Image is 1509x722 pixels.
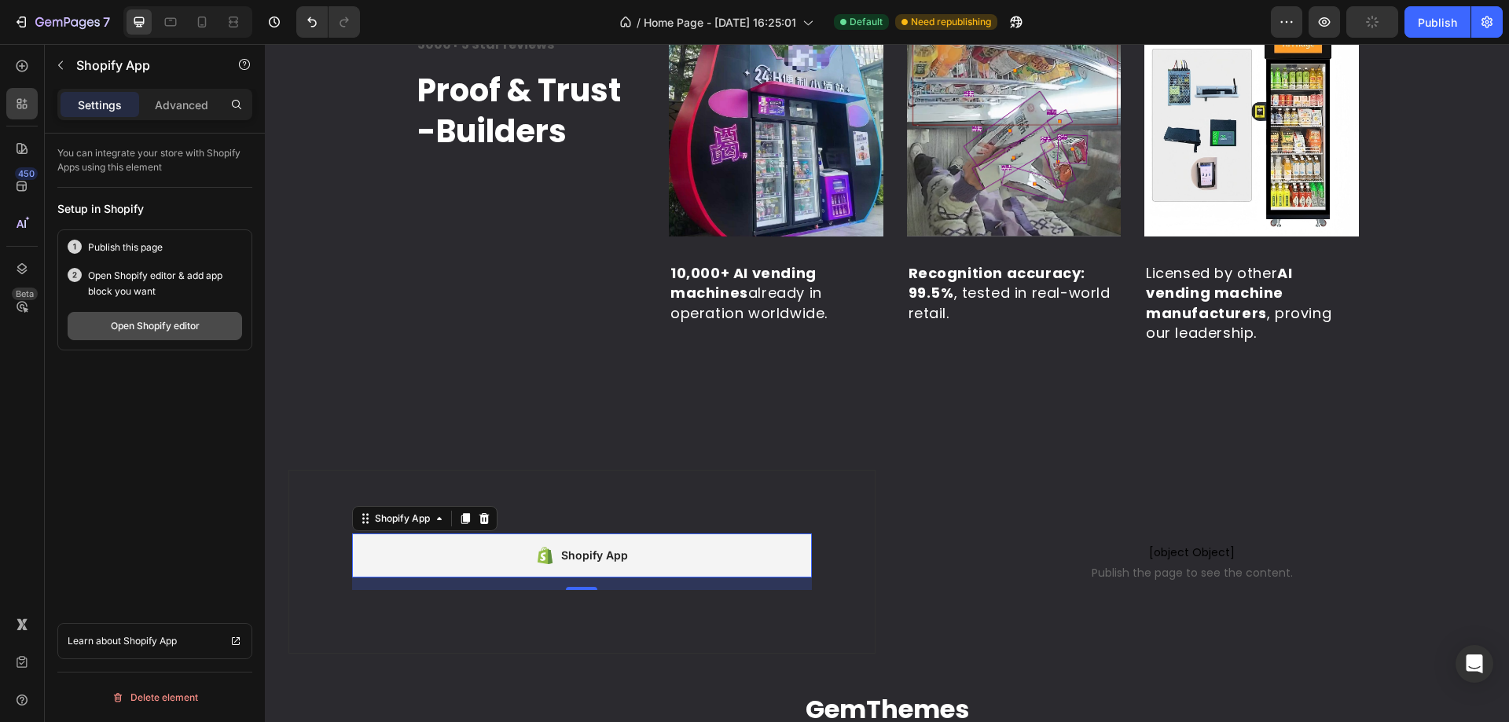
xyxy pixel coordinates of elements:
p: already in operation worldwide. [406,219,617,279]
div: Open Intercom Messenger [1456,645,1493,683]
p: Licensed by other , proving our leadership. [881,219,1092,299]
div: Beta [12,288,38,300]
button: 7 [6,6,117,38]
div: Publish [1418,14,1457,31]
div: Setup in Shopify [57,200,252,217]
p: You can integrate your store with Shopify Apps using this element [57,146,252,174]
div: 450 [15,167,38,180]
p: GemThemes [355,649,889,682]
span: [object Object] [634,499,1221,518]
div: Shopify App [296,502,363,521]
p: Publish this page [88,240,163,255]
strong: AI vending machine manufacturers [881,219,1027,278]
p: Learn about [68,633,121,649]
p: , tested in real-world retail. [644,219,855,279]
span: Default [850,15,883,29]
p: Advanced [155,97,208,113]
span: Home Page - [DATE] 16:25:01 [644,14,796,31]
button: Delete element [57,685,252,710]
button: Publish [1404,6,1470,38]
div: Shopify App [107,467,168,482]
a: Learn about Shopify App [57,623,252,659]
iframe: To enrich screen reader interactions, please activate Accessibility in Grammarly extension settings [265,44,1509,722]
div: Undo/Redo [296,6,360,38]
p: Open Shopify editor & add app block you want [88,268,242,299]
p: Settings [78,97,122,113]
div: Open Shopify editor [111,319,200,333]
p: Shopify App [123,633,177,649]
span: Publish the page to see the content. [634,521,1221,537]
strong: 10,000+ AI vending machines [406,219,552,258]
button: Open Shopify editor [68,312,242,340]
h2: Proof & Trust -Builders [151,24,381,109]
span: / [637,14,641,31]
span: Need republishing [911,15,991,29]
p: Shopify App [76,56,210,75]
div: Delete element [112,688,198,707]
strong: Recognition accuracy: 99.5% [644,219,821,258]
p: 7 [103,13,110,31]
